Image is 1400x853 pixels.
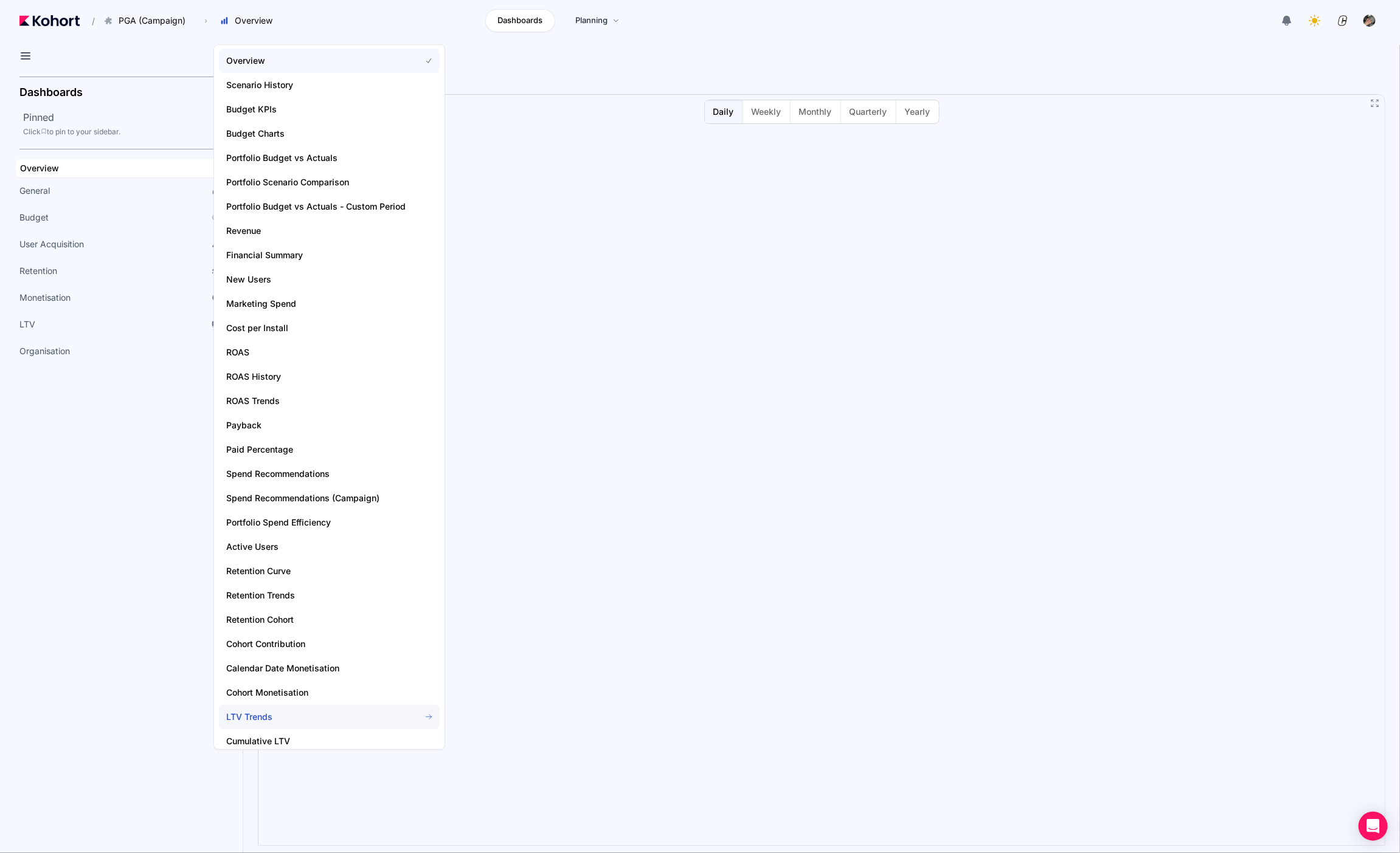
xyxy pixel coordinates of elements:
[23,110,243,125] h2: Pinned
[226,273,406,286] span: New Users
[226,565,406,577] span: Retention Curve
[219,365,440,389] a: ROAS History
[226,516,406,529] span: Portfolio Spend Efficiency
[226,395,406,407] span: ROAS Trends
[219,437,440,462] a: Paid Percentage
[219,122,440,146] a: Budget Charts
[219,559,440,583] a: Retention Curve
[226,298,406,310] span: Marketing Spend
[202,16,210,26] span: ›
[226,55,406,67] span: Overview
[226,103,406,115] span: Budget KPIs
[219,535,440,559] a: Active Users
[226,614,406,626] span: Retention Cohort
[226,468,406,480] span: Spend Recommendations
[799,106,832,118] span: Monthly
[219,729,440,753] a: Cumulative LTV
[226,662,406,674] span: Calendar Date Monetisation
[226,638,406,650] span: Cohort Contribution
[19,345,70,357] span: Organisation
[219,170,440,194] a: Portfolio Scenario Comparison
[1337,15,1349,27] img: logo_ConcreteSoftwareLogo_20230810134128192030.png
[226,419,406,431] span: Payback
[226,444,406,456] span: Paid Percentage
[1370,98,1380,108] button: Fullscreen
[219,486,440,510] a: Spend Recommendations (Campaign)
[82,15,95,27] span: /
[219,462,440,486] a: Spend Recommendations
[119,15,185,27] span: PGA (Campaign)
[219,680,440,705] a: Cohort Monetisation
[226,346,406,358] span: ROAS
[219,705,440,729] a: LTV Trends
[840,100,896,123] button: Quarterly
[219,389,440,413] a: ROAS Trends
[219,243,440,267] a: Financial Summary
[226,541,406,553] span: Active Users
[219,73,440,97] a: Scenario History
[713,106,734,118] span: Daily
[743,100,790,123] button: Weekly
[226,152,406,164] span: Portfolio Budget vs Actuals
[258,95,1385,845] iframe: To enrich screen reader interactions, please activate Accessibility in Grammarly extension settings
[213,10,285,31] button: Overview
[226,735,406,747] span: Cumulative LTV
[226,128,406,140] span: Budget Charts
[752,106,781,118] span: Weekly
[219,97,440,122] a: Budget KPIs
[97,10,198,31] button: PGA (Campaign)
[19,292,71,304] span: Monetisation
[226,589,406,601] span: Retention Trends
[19,318,35,331] span: LTV
[19,87,83,98] h2: Dashboards
[19,211,49,224] span: Budget
[219,340,440,365] a: ROAS
[219,632,440,656] a: Cohort Contribution
[219,510,440,535] a: Portfolio Spend Efficiency
[790,100,840,123] button: Monthly
[219,146,440,170] a: Portfolio Budget vs Actuals
[485,9,555,32] a: Dashboards
[235,15,272,27] span: Overview
[226,225,406,237] span: Revenue
[19,185,50,197] span: General
[219,267,440,292] a: New Users
[219,292,440,316] a: Marketing Spend
[226,492,406,504] span: Spend Recommendations (Campaign)
[497,15,542,27] span: Dashboards
[705,100,743,123] button: Daily
[219,219,440,243] a: Revenue
[226,687,406,699] span: Cohort Monetisation
[219,49,440,73] a: Overview
[20,163,59,173] span: Overview
[226,200,406,213] span: Portfolio Budget vs Actuals - Custom Period
[226,249,406,261] span: Financial Summary
[219,413,440,437] a: Payback
[563,9,632,32] a: Planning
[905,106,930,118] span: Yearly
[23,127,243,137] div: Click to pin to your sidebar.
[850,106,887,118] span: Quarterly
[1359,812,1388,841] div: Open Intercom Messenger
[16,159,223,177] a: Overview
[226,371,406,383] span: ROAS History
[896,100,939,123] button: Yearly
[575,15,608,27] span: Planning
[226,711,406,723] span: LTV Trends
[226,322,406,334] span: Cost per Install
[19,265,57,277] span: Retention
[219,583,440,608] a: Retention Trends
[219,608,440,632] a: Retention Cohort
[19,15,80,26] img: Kohort logo
[219,656,440,680] a: Calendar Date Monetisation
[226,176,406,188] span: Portfolio Scenario Comparison
[219,316,440,340] a: Cost per Install
[219,194,440,219] a: Portfolio Budget vs Actuals - Custom Period
[226,79,406,91] span: Scenario History
[19,238,84,250] span: User Acquisition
